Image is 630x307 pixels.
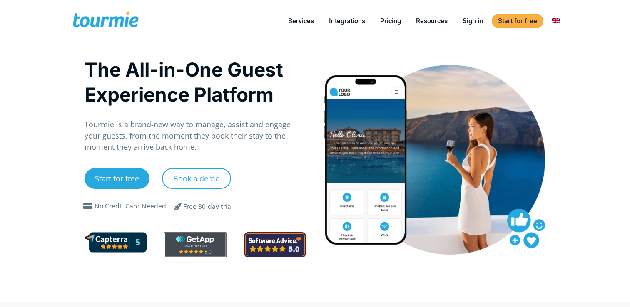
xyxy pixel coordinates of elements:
a: Resources [410,16,454,26]
h1: The All-in-One Guest Experience Platform [85,57,306,107]
span:  [168,201,188,211]
a: Pricing [374,16,407,26]
p: Tourmie is a brand-new way to manage, assist and engage your guests, from the moment they book th... [85,119,306,153]
a: Services [282,16,320,26]
span:  [81,203,95,210]
div: No Credit Card Needed [95,201,166,211]
a: Book a demo [162,168,231,189]
a: Sign in [456,16,489,26]
a: Start for free [85,168,149,189]
div: Free 30-day trial [183,202,233,212]
a: Start for free [492,14,543,28]
a: Integrations [323,16,371,26]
